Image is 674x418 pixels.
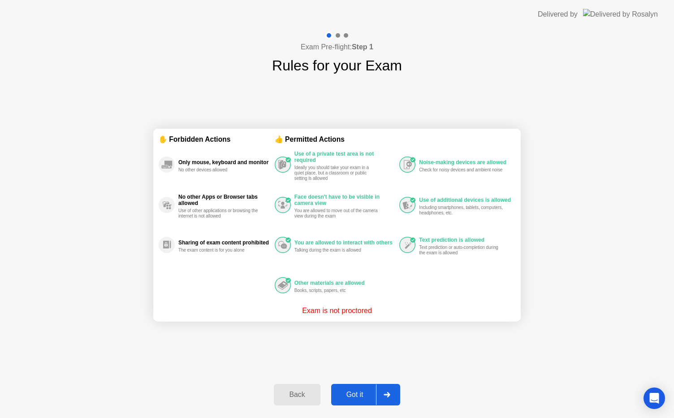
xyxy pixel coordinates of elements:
div: Sharing of exam content prohibited [178,239,270,246]
div: Use of a private test area is not required [294,151,395,163]
div: Noise-making devices are allowed [419,159,511,165]
h4: Exam Pre-flight: [301,42,373,52]
div: Face doesn't have to be visible in camera view [294,194,395,206]
button: Back [274,384,320,405]
div: Books, scripts, papers, etc [294,288,379,293]
div: Talking during the exam is allowed [294,248,379,253]
div: 👍 Permitted Actions [275,134,515,144]
div: Got it [334,391,376,399]
div: Ideally you should take your exam in a quiet place, but a classroom or public setting is allowed [294,165,379,181]
p: Exam is not proctored [302,305,372,316]
div: Back [277,391,317,399]
div: No other Apps or Browser tabs allowed [178,194,270,206]
b: Step 1 [352,43,373,51]
div: Text prediction is allowed [419,237,511,243]
div: You are allowed to move out of the camera view during the exam [294,208,379,219]
div: Check for noisy devices and ambient noise [419,167,504,173]
div: The exam content is for you alone [178,248,263,253]
div: Delivered by [538,9,578,20]
div: Open Intercom Messenger [644,388,665,409]
div: ✋ Forbidden Actions [159,134,275,144]
div: Including smartphones, tablets, computers, headphones, etc. [419,205,504,216]
h1: Rules for your Exam [272,55,402,76]
img: Delivered by Rosalyn [583,9,658,19]
div: Use of other applications or browsing the internet is not allowed [178,208,263,219]
div: Text prediction or auto-completion during the exam is allowed [419,245,504,256]
div: No other devices allowed [178,167,263,173]
div: You are allowed to interact with others [294,239,395,246]
div: Only mouse, keyboard and monitor [178,159,270,165]
button: Got it [331,384,400,405]
div: Other materials are allowed [294,280,395,286]
div: Use of additional devices is allowed [419,197,511,203]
